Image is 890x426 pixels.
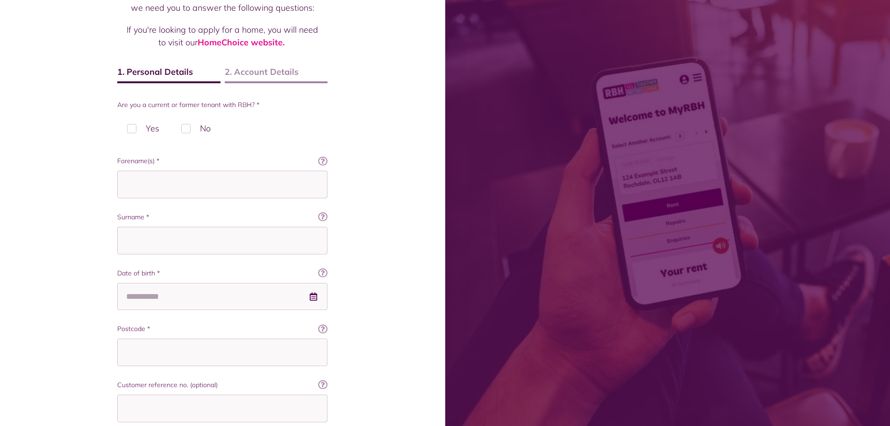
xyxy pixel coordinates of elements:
[117,268,328,278] label: Date of birth *
[117,380,328,390] label: Customer reference no. (optional)
[127,23,318,49] p: If you're looking to apply for a home, you will need to visit our
[117,212,328,222] label: Surname *
[117,156,328,166] label: Forename(s) *
[117,100,328,110] label: Are you a current or former tenant with RBH? *
[198,37,285,48] a: HomeChoice website.
[225,65,328,83] span: 2. Account Details
[171,115,221,142] label: No
[117,65,221,83] span: 1. Personal Details
[117,324,328,334] label: Postcode *
[117,115,169,142] label: Yes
